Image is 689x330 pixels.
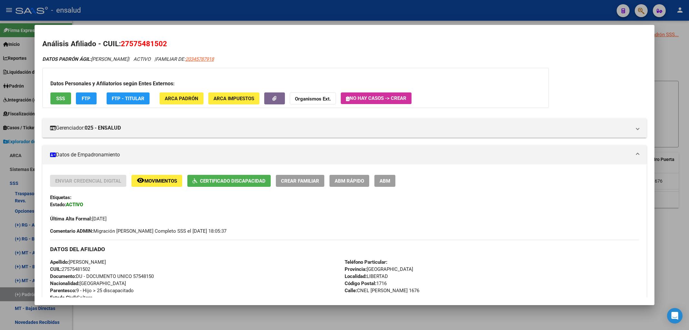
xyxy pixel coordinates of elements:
[50,216,107,222] span: [DATE]
[50,195,71,200] strong: Etiquetas:
[160,92,204,104] button: ARCA Padrón
[66,202,83,208] strong: ACTIVO
[56,96,65,101] span: SSS
[50,266,90,272] span: 27575481502
[50,216,92,222] strong: Última Alta Formal:
[50,175,126,187] button: Enviar Credencial Digital
[214,96,254,101] span: ARCA Impuestos
[137,176,144,184] mat-icon: remove_red_eye
[50,259,106,265] span: [PERSON_NAME]
[329,175,369,187] button: ABM Rápido
[50,281,79,286] strong: Nacionalidad:
[276,175,324,187] button: Crear Familiar
[345,281,387,286] span: 1716
[50,246,639,253] h3: DATOS DEL AFILIADO
[50,281,126,286] span: [GEOGRAPHIC_DATA]
[50,273,76,279] strong: Documento:
[281,178,319,184] span: Crear Familiar
[345,281,376,286] strong: Código Postal:
[345,266,367,272] strong: Provincia:
[345,273,388,279] span: LIBERTAD
[50,80,541,88] h3: Datos Personales y Afiliatorios según Entes Externos:
[50,259,69,265] strong: Apellido:
[185,56,214,62] span: 20345787918
[107,92,150,104] button: FTP - Titular
[55,178,121,184] span: Enviar Credencial Digital
[42,38,647,49] h2: Análisis Afiliado - CUIL:
[121,39,167,48] span: 27575481502
[50,228,226,235] span: Migración [PERSON_NAME] Completo SSS el [DATE] 18:05:37
[50,295,93,301] span: Soltero
[346,95,406,101] span: No hay casos -> Crear
[345,288,419,293] span: CNEL [PERSON_NAME] 1676
[187,175,271,187] button: Certificado Discapacidad
[76,92,97,104] button: FTP
[50,266,62,272] strong: CUIL:
[374,175,395,187] button: ABM
[42,118,647,138] mat-expansion-panel-header: Gerenciador:025 - ENSALUD
[82,96,90,101] span: FTP
[156,56,214,62] span: FAMILIAR DE:
[50,151,632,159] mat-panel-title: Datos de Empadronamiento
[50,124,632,132] mat-panel-title: Gerenciador:
[144,178,177,184] span: Movimientos
[112,96,144,101] span: FTP - Titular
[50,288,134,293] span: 9 - Hijo > 25 discapacitado
[42,56,128,62] span: [PERSON_NAME]
[50,273,154,279] span: DU - DOCUMENTO UNICO 57548150
[335,178,364,184] span: ABM Rápido
[341,92,412,104] button: No hay casos -> Crear
[290,92,336,104] button: Organismos Ext.
[85,124,121,132] strong: 025 - ENSALUD
[131,175,182,187] button: Movimientos
[50,92,71,104] button: SSS
[345,288,357,293] strong: Calle:
[295,96,331,102] strong: Organismos Ext.
[165,96,198,101] span: ARCA Padrón
[50,228,93,234] strong: Comentario ADMIN:
[42,56,214,62] i: | ACTIVO |
[380,178,390,184] span: ABM
[667,308,683,324] div: Open Intercom Messenger
[208,92,259,104] button: ARCA Impuestos
[42,145,647,165] mat-expansion-panel-header: Datos de Empadronamiento
[345,273,367,279] strong: Localidad:
[345,266,413,272] span: [GEOGRAPHIC_DATA]
[50,202,66,208] strong: Estado:
[42,56,91,62] strong: DATOS PADRÓN ÁGIL:
[50,288,76,293] strong: Parentesco:
[200,178,266,184] span: Certificado Discapacidad
[50,295,77,301] strong: Estado Civil:
[345,259,387,265] strong: Teléfono Particular:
